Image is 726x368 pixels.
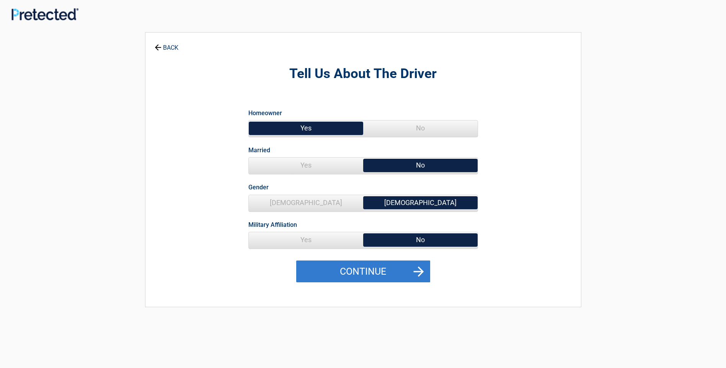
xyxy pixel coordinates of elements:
[11,8,78,20] img: Main Logo
[248,108,282,118] label: Homeowner
[153,37,180,51] a: BACK
[249,120,363,136] span: Yes
[188,65,539,83] h2: Tell Us About The Driver
[363,120,478,136] span: No
[248,182,269,192] label: Gender
[363,158,478,173] span: No
[363,195,478,210] span: [DEMOGRAPHIC_DATA]
[249,195,363,210] span: [DEMOGRAPHIC_DATA]
[248,145,270,155] label: Married
[296,261,430,283] button: Continue
[249,158,363,173] span: Yes
[363,232,478,248] span: No
[248,220,297,230] label: Military Affiliation
[249,232,363,248] span: Yes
